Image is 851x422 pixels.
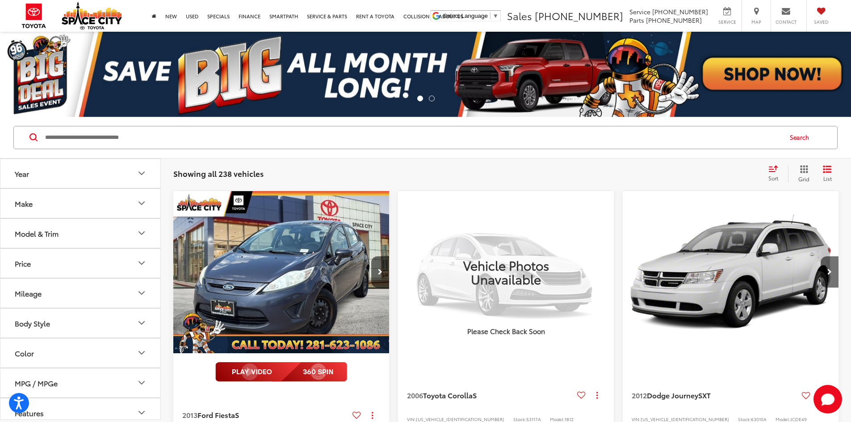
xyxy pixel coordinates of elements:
div: Year [136,168,147,179]
img: full motion video [215,362,347,382]
button: Grid View [788,165,816,183]
button: Actions [589,387,605,403]
button: Toggle Chat Window [813,385,842,414]
button: MileageMileage [0,279,161,308]
div: Make [136,198,147,209]
span: Service [717,19,737,25]
div: 2013 Ford Fiesta S 0 [173,191,390,353]
button: PricePrice [0,249,161,278]
div: Year [15,169,29,178]
button: Select sort value [764,165,788,183]
div: Model & Trim [136,228,147,238]
svg: Start Chat [813,385,842,414]
a: 2013Ford FiestaS [182,410,349,420]
span: Map [746,19,766,25]
input: Search by Make, Model, or Keyword [44,127,781,148]
span: Dodge Journey [647,390,698,400]
span: Sales [507,8,532,23]
div: 2012 Dodge Journey SXT 0 [622,191,839,353]
span: ​ [490,13,490,19]
button: Model & TrimModel & Trim [0,219,161,248]
a: VIEW_DETAILS [398,191,614,353]
button: MakeMake [0,189,161,218]
span: S [473,390,477,400]
span: Grid [798,175,809,183]
a: Select Language​ [443,13,499,19]
span: List [823,175,832,182]
div: Price [136,258,147,268]
a: 2012Dodge JourneySXT [632,390,798,400]
a: 2012 Dodge Journey SXT2012 Dodge Journey SXT2012 Dodge Journey SXT2012 Dodge Journey SXT [622,191,839,353]
span: Sort [768,174,778,182]
div: Color [15,349,34,357]
span: dropdown dots [596,392,598,399]
div: Mileage [136,288,147,298]
span: 2012 [632,390,647,400]
img: 2013 Ford Fiesta S [173,191,390,354]
span: 2006 [407,390,423,400]
a: 2006Toyota CorollaS [407,390,574,400]
span: 2013 [182,409,197,420]
button: Next image [371,256,389,288]
button: Next image [821,256,838,288]
span: ▼ [493,13,499,19]
div: Color [136,347,147,358]
a: 2013 Ford Fiesta S2013 Ford Fiesta S2013 Ford Fiesta S2013 Ford Fiesta S [173,191,390,353]
span: [PHONE_NUMBER] [535,8,623,23]
button: Body StyleBody Style [0,309,161,338]
span: [PHONE_NUMBER] [652,7,708,16]
div: MPG / MPGe [136,377,147,388]
div: Body Style [136,318,147,328]
div: Mileage [15,289,42,297]
span: Ford Fiesta [197,409,235,420]
span: Parts [629,16,644,25]
div: Make [15,199,33,208]
div: Price [15,259,31,267]
span: SXT [698,390,711,400]
img: 2012 Dodge Journey SXT [622,191,839,354]
div: Features [136,407,147,418]
span: Select Language [443,13,488,19]
span: dropdown dots [372,412,373,419]
span: S [235,409,239,420]
button: List View [816,165,838,183]
img: Space City Toyota [62,2,122,29]
div: MPG / MPGe [15,379,58,387]
span: Contact [776,19,797,25]
button: YearYear [0,159,161,188]
span: Toyota Corolla [423,390,473,400]
div: Model & Trim [15,229,59,238]
span: Saved [811,19,831,25]
div: Features [15,409,44,417]
span: [PHONE_NUMBER] [646,16,702,25]
button: Search [781,126,822,149]
button: MPG / MPGeMPG / MPGe [0,368,161,397]
span: Showing all 238 vehicles [173,168,264,179]
span: Service [629,7,650,16]
button: ColorColor [0,338,161,368]
div: Body Style [15,319,50,327]
img: Vehicle Photos Unavailable Please Check Back Soon [398,191,614,353]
